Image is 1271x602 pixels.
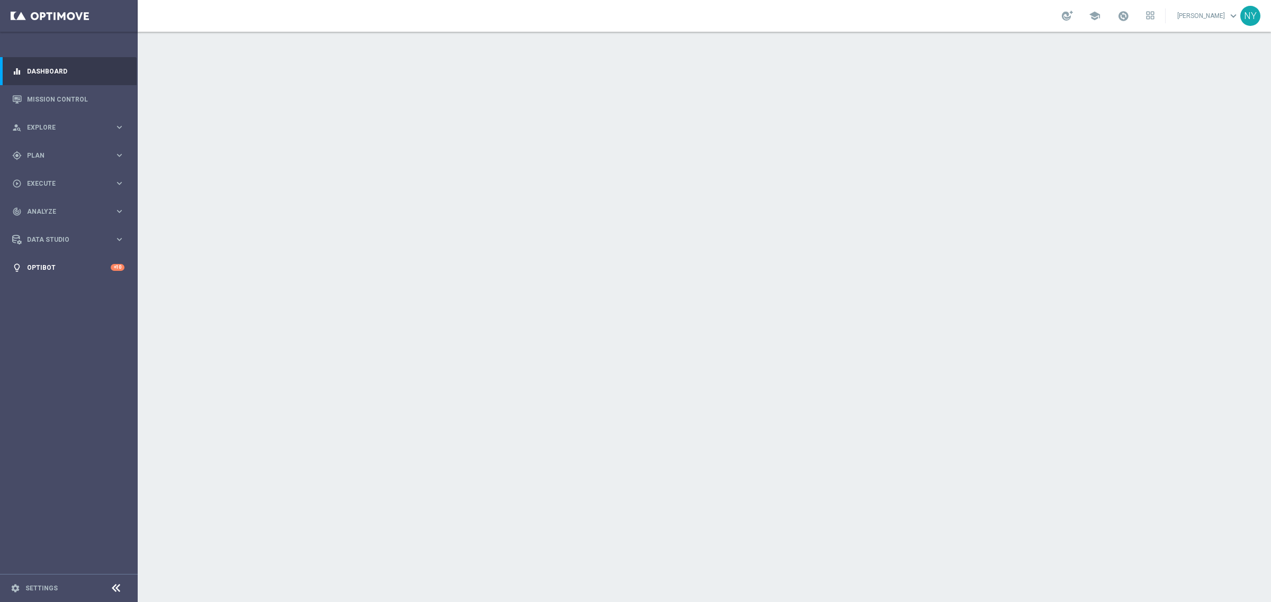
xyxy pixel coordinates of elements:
div: Optibot [12,253,124,281]
button: Mission Control [12,95,125,104]
a: Settings [25,585,58,591]
i: keyboard_arrow_right [114,122,124,132]
button: track_changes Analyze keyboard_arrow_right [12,207,125,216]
i: keyboard_arrow_right [114,234,124,244]
i: settings [11,583,20,593]
i: keyboard_arrow_right [114,206,124,216]
div: Dashboard [12,57,124,85]
i: keyboard_arrow_right [114,178,124,188]
span: Explore [27,124,114,131]
i: equalizer [12,67,22,76]
span: Plan [27,152,114,159]
button: lightbulb Optibot +10 [12,263,125,272]
button: play_circle_outline Execute keyboard_arrow_right [12,179,125,188]
button: equalizer Dashboard [12,67,125,76]
span: Analyze [27,208,114,215]
i: track_changes [12,207,22,216]
span: Execute [27,180,114,187]
div: Execute [12,179,114,188]
button: person_search Explore keyboard_arrow_right [12,123,125,132]
i: keyboard_arrow_right [114,150,124,160]
a: Mission Control [27,85,124,113]
div: Plan [12,151,114,160]
a: Dashboard [27,57,124,85]
a: Optibot [27,253,111,281]
div: +10 [111,264,124,271]
span: keyboard_arrow_down [1228,10,1239,22]
button: gps_fixed Plan keyboard_arrow_right [12,151,125,160]
div: Data Studio [12,235,114,244]
span: school [1089,10,1100,22]
div: NY [1240,6,1260,26]
i: lightbulb [12,263,22,272]
div: Analyze [12,207,114,216]
span: Data Studio [27,236,114,243]
div: Mission Control [12,85,124,113]
div: Explore [12,123,114,132]
i: person_search [12,123,22,132]
a: [PERSON_NAME]keyboard_arrow_down [1176,8,1240,24]
button: Data Studio keyboard_arrow_right [12,235,125,244]
i: gps_fixed [12,151,22,160]
i: play_circle_outline [12,179,22,188]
